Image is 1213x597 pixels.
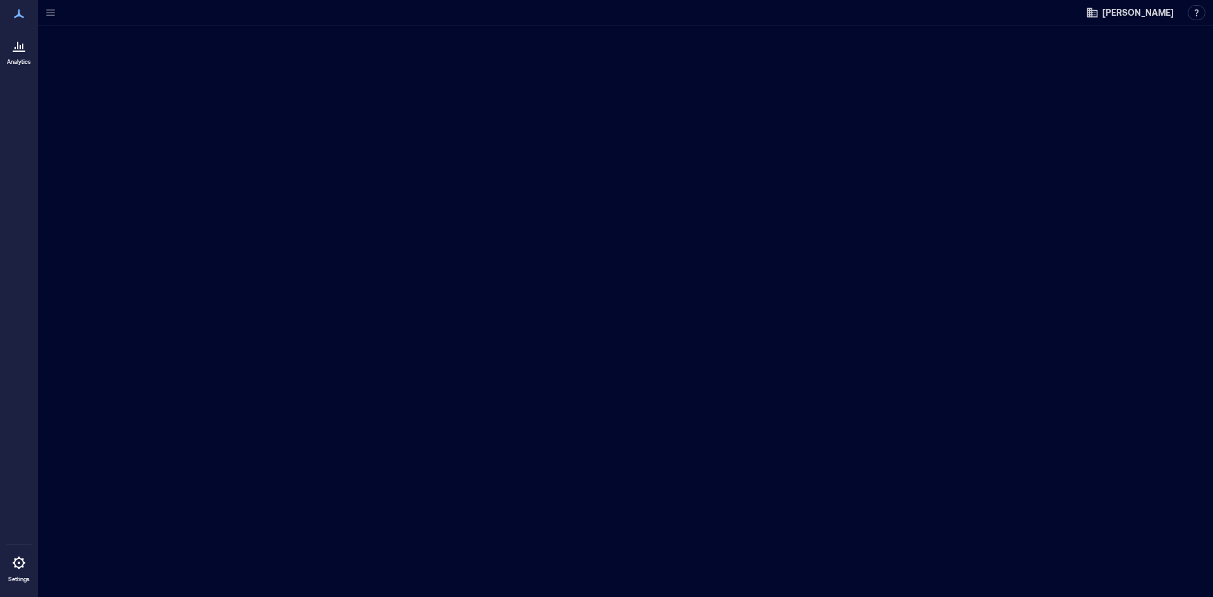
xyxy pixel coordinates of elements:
button: [PERSON_NAME] [1082,3,1178,23]
p: Analytics [7,58,31,66]
p: Settings [8,576,30,583]
span: [PERSON_NAME] [1102,6,1174,19]
a: Settings [4,548,34,587]
a: Analytics [3,30,35,69]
